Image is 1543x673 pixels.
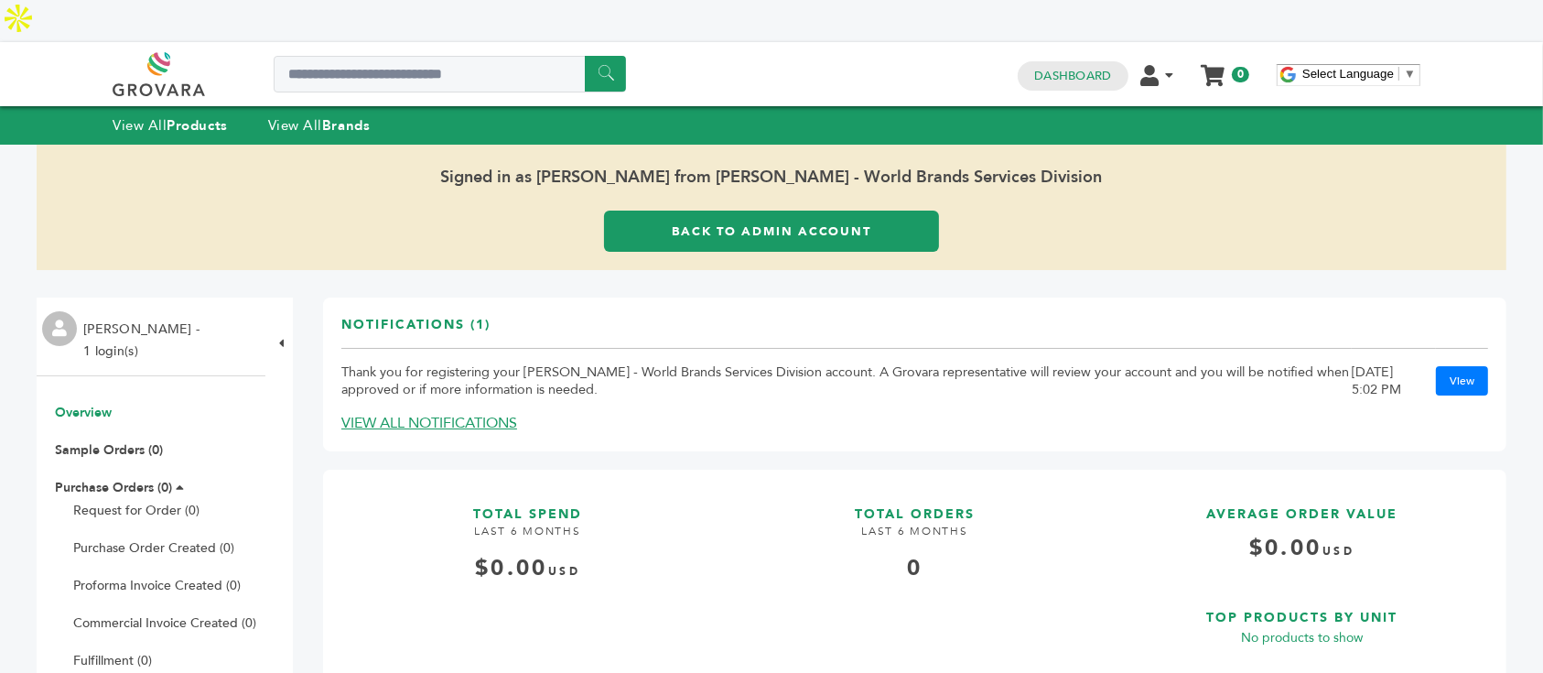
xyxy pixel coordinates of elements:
[73,614,256,632] a: Commercial Invoice Created (0)
[341,524,714,553] h4: LAST 6 MONTHS
[1116,533,1488,578] h4: $0.00
[341,316,491,348] h3: Notifications (1)
[728,488,1101,524] h3: TOTAL ORDERS
[341,413,517,433] a: VIEW ALL NOTIFICATIONS
[73,539,234,557] a: Purchase Order Created (0)
[341,348,1352,413] td: Thank you for registering your [PERSON_NAME] - World Brands Services Division account. A Grovara ...
[728,524,1101,553] h4: LAST 6 MONTHS
[37,145,1506,211] span: Signed in as [PERSON_NAME] from [PERSON_NAME] - World Brands Services Division
[728,553,1101,584] div: 0
[1322,544,1354,559] span: USD
[42,311,77,346] img: profile.png
[322,116,370,135] strong: Brands
[73,577,241,594] a: Proforma Invoice Created (0)
[604,211,938,252] a: Back to Admin Account
[1232,67,1249,82] span: 0
[167,116,227,135] strong: Products
[1398,67,1399,81] span: ​
[1436,366,1488,396] a: View
[274,56,626,92] input: Search a product or brand...
[83,319,204,363] li: [PERSON_NAME] - 1 login(s)
[1352,364,1418,398] div: [DATE] 5:02 PM
[1116,488,1488,524] h3: AVERAGE ORDER VALUE
[55,479,172,496] a: Purchase Orders (0)
[268,116,371,135] a: View AllBrands
[1116,627,1488,649] p: No products to show
[73,502,200,519] a: Request for Order (0)
[1404,67,1416,81] span: ▼
[55,441,163,459] a: Sample Orders (0)
[73,652,152,669] a: Fulfillment (0)
[1302,67,1394,81] span: Select Language
[55,404,112,421] a: Overview
[1116,592,1488,627] h3: TOP PRODUCTS BY UNIT
[341,488,714,524] h3: TOTAL SPEND
[1203,59,1224,78] a: My Cart
[1034,68,1111,84] a: Dashboard
[113,116,228,135] a: View AllProducts
[341,553,714,584] div: $0.00
[1302,67,1416,81] a: Select Language​
[548,564,580,579] span: USD
[1116,488,1488,577] a: AVERAGE ORDER VALUE $0.00USD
